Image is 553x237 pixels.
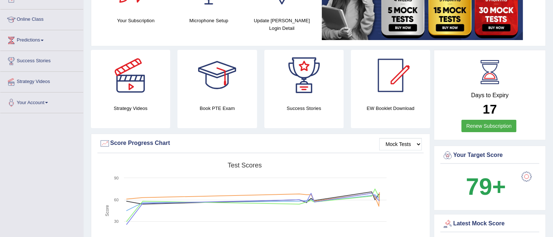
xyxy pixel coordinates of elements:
a: Online Class [0,9,83,28]
h4: Success Stories [264,104,344,112]
text: 60 [114,198,119,202]
h4: Your Subscription [103,17,169,24]
a: Renew Subscription [461,120,516,132]
a: Predictions [0,30,83,48]
h4: EW Booklet Download [351,104,430,112]
h4: Microphone Setup [176,17,242,24]
div: Score Progress Chart [99,138,422,149]
div: Your Target Score [442,150,537,161]
text: 30 [114,219,119,224]
div: Latest Mock Score [442,218,537,229]
h4: Strategy Videos [91,104,170,112]
a: Success Stories [0,51,83,69]
text: 90 [114,176,119,180]
tspan: Test scores [228,162,262,169]
a: Strategy Videos [0,72,83,90]
b: 17 [483,102,497,116]
a: Your Account [0,92,83,111]
tspan: Score [105,205,110,217]
b: 79+ [466,173,506,200]
h4: Update [PERSON_NAME] Login Detail [249,17,315,32]
h4: Days to Expiry [442,92,537,99]
h4: Book PTE Exam [177,104,257,112]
